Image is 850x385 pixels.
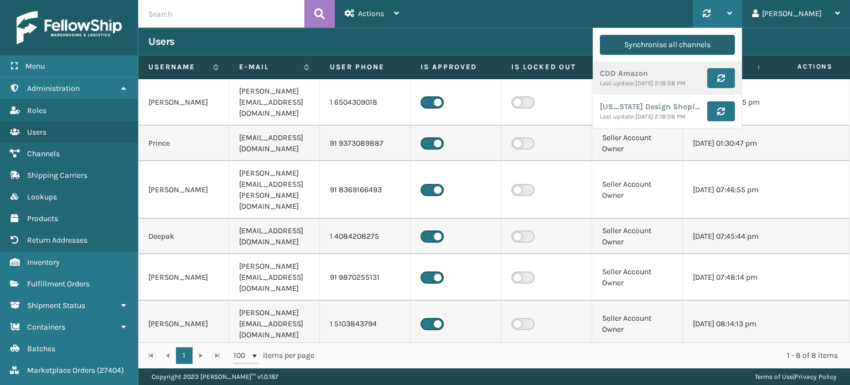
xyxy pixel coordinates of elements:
[592,219,683,254] td: Seller Account Owner
[234,350,250,361] span: 100
[358,9,384,18] span: Actions
[27,106,46,115] span: Roles
[229,219,320,254] td: [EMAIL_ADDRESS][DOMAIN_NAME]
[592,301,683,347] td: Seller Account Owner
[683,254,774,301] td: [DATE] 07:48:14 pm
[635,113,685,120] span: [DATE] 2:18:08 PM
[683,219,774,254] td: [DATE] 07:45:44 pm
[600,80,635,87] span: Last update:
[27,192,57,202] span: Lookups
[600,113,635,120] span: Last update:
[239,62,298,72] label: E-mail
[138,219,229,254] td: Deepak
[27,279,90,289] span: Fulfillment Orders
[592,126,683,161] td: Seller Account Owner
[320,161,411,219] td: 91 8369166493
[234,347,314,364] span: items per page
[683,161,774,219] td: [DATE] 07:46:55 pm
[592,254,683,301] td: Seller Account Owner
[320,79,411,126] td: 1 6504309018
[795,373,837,381] a: Privacy Policy
[148,62,208,72] label: Username
[421,62,491,72] label: Is Approved
[27,301,85,310] span: Shipment Status
[176,347,193,364] a: 1
[97,366,124,375] span: ( 27404 )
[320,126,411,161] td: 91 9373089887
[320,219,411,254] td: 1 4084208275
[138,161,229,219] td: [PERSON_NAME]
[27,127,46,137] span: Users
[229,79,320,126] td: [PERSON_NAME][EMAIL_ADDRESS][DOMAIN_NAME]
[138,126,229,161] td: Prince
[152,368,278,385] p: Copyright 2023 [PERSON_NAME]™ v 1.0.187
[330,62,400,72] label: User phone
[138,301,229,347] td: [PERSON_NAME]
[600,69,701,79] div: CDD Amazon
[635,80,685,87] span: [DATE] 2:18:08 PM
[27,149,60,158] span: Channels
[683,301,774,347] td: [DATE] 08:14:13 pm
[330,350,838,361] div: 1 - 8 of 8 items
[755,373,793,381] a: Terms of Use
[229,126,320,161] td: [EMAIL_ADDRESS][DOMAIN_NAME]
[755,368,837,385] div: |
[600,102,701,112] div: California Design Shopify
[138,254,229,301] td: [PERSON_NAME]
[27,322,65,332] span: Containers
[27,214,58,223] span: Products
[600,35,735,55] button: Synchronise all channels
[27,258,60,267] span: Inventory
[148,35,175,48] h3: Users
[27,171,87,180] span: Shipping Carriers
[229,301,320,347] td: [PERSON_NAME][EMAIL_ADDRESS][DOMAIN_NAME]
[320,301,411,347] td: 1 5103843794
[27,84,80,93] span: Administration
[25,61,45,71] span: Menu
[592,161,683,219] td: Seller Account Owner
[27,235,87,245] span: Return Addresses
[592,79,683,126] td: Seller Account Owner
[229,161,320,219] td: [PERSON_NAME][EMAIL_ADDRESS][PERSON_NAME][DOMAIN_NAME]
[229,254,320,301] td: [PERSON_NAME][EMAIL_ADDRESS][DOMAIN_NAME]
[138,79,229,126] td: [PERSON_NAME]
[320,254,411,301] td: 91 9870255131
[27,366,95,375] span: Marketplace Orders
[17,11,122,44] img: logo
[683,126,774,161] td: [DATE] 01:30:47 pm
[624,35,711,55] div: Synchronise all channels
[511,62,582,72] label: Is Locked Out
[763,58,839,76] span: Actions
[27,344,55,353] span: Batches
